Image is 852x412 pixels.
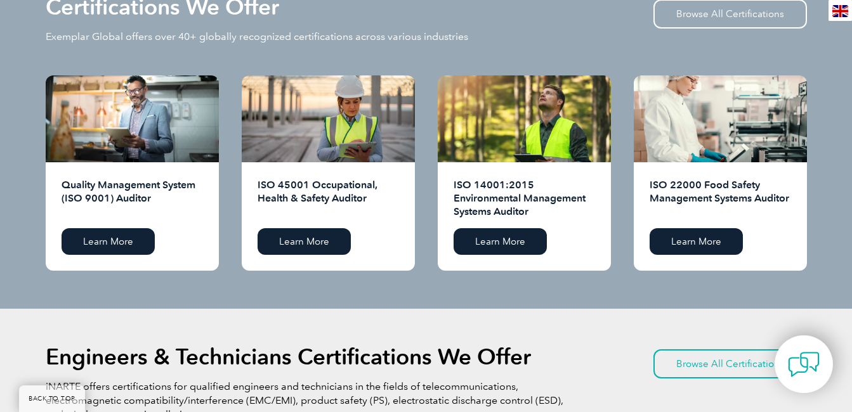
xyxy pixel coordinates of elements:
a: Learn More [454,228,547,255]
a: Learn More [62,228,155,255]
h2: ISO 45001 Occupational, Health & Safety Auditor [258,178,399,219]
p: Exemplar Global offers over 40+ globally recognized certifications across various industries [46,30,468,44]
a: BACK TO TOP [19,385,85,412]
h2: ISO 14001:2015 Environmental Management Systems Auditor [454,178,595,219]
a: Browse All Certifications [653,349,807,378]
h2: Quality Management System (ISO 9001) Auditor [62,178,203,219]
h2: ISO 22000 Food Safety Management Systems Auditor [650,178,791,219]
img: en [832,5,848,17]
a: Learn More [650,228,743,255]
h2: Engineers & Technicians Certifications We Offer [46,347,531,367]
a: Learn More [258,228,351,255]
img: contact-chat.png [788,349,820,380]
